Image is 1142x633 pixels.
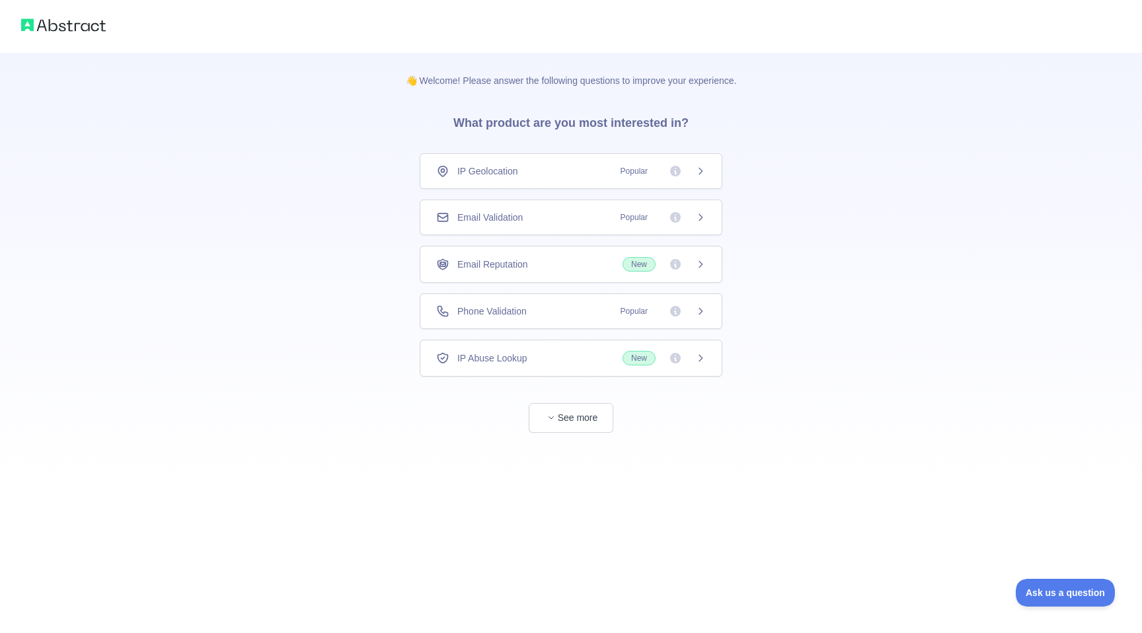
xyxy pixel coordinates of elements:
span: Popular [613,211,656,224]
span: Email Reputation [457,258,528,271]
span: New [623,257,656,272]
img: Abstract logo [21,16,106,34]
p: 👋 Welcome! Please answer the following questions to improve your experience. [385,53,758,87]
iframe: Toggle Customer Support [1016,579,1116,607]
span: Popular [613,165,656,178]
span: Email Validation [457,211,523,224]
span: Popular [613,305,656,318]
span: New [623,351,656,365]
span: Phone Validation [457,305,527,318]
span: IP Geolocation [457,165,518,178]
button: See more [529,403,613,433]
span: IP Abuse Lookup [457,352,527,365]
h3: What product are you most interested in? [432,87,710,153]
